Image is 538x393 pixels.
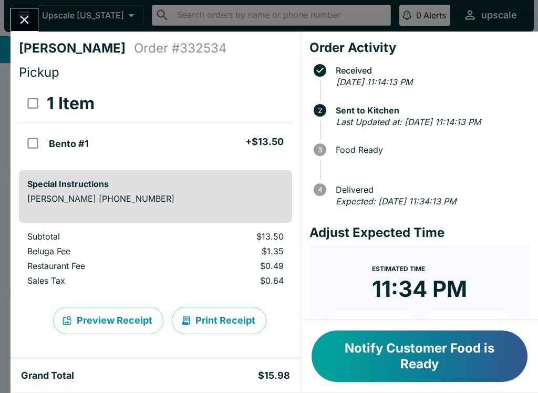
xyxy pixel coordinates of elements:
p: $0.49 [183,261,284,271]
p: [PERSON_NAME] [PHONE_NUMBER] [27,193,284,204]
button: Print Receipt [172,307,266,334]
text: 3 [318,146,322,154]
span: Delivered [330,185,530,194]
button: Close [11,8,38,31]
p: Sales Tax [27,275,166,286]
text: 4 [317,185,322,194]
h4: Order # 332534 [134,40,227,56]
h3: 1 Item [47,93,95,114]
button: + 20 [421,311,513,337]
span: Estimated Time [372,265,425,273]
h4: Adjust Expected Time [309,225,530,241]
p: $0.64 [183,275,284,286]
table: orders table [19,231,292,290]
span: Pickup [19,65,59,80]
h6: Special Instructions [27,179,284,189]
em: Expected: [DATE] 11:34:13 PM [336,196,456,206]
table: orders table [19,85,292,162]
p: Restaurant Fee [27,261,166,271]
h5: + $13.50 [245,136,284,148]
em: [DATE] 11:14:13 PM [336,77,412,87]
text: 2 [318,106,322,115]
p: Subtotal [27,231,166,242]
button: + 10 [326,311,418,337]
p: $13.50 [183,231,284,242]
p: Beluga Fee [27,246,166,256]
h4: [PERSON_NAME] [19,40,134,56]
h5: Grand Total [21,369,74,382]
h5: $15.98 [258,369,290,382]
button: Notify Customer Food is Ready [312,330,527,382]
em: Last Updated at: [DATE] 11:14:13 PM [336,117,481,127]
span: Sent to Kitchen [330,106,530,115]
h4: Order Activity [309,40,530,56]
span: Food Ready [330,145,530,154]
h5: Bento #1 [49,138,89,150]
time: 11:34 PM [372,275,467,303]
p: $1.35 [183,246,284,256]
span: Received [330,66,530,75]
button: Preview Receipt [53,307,163,334]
